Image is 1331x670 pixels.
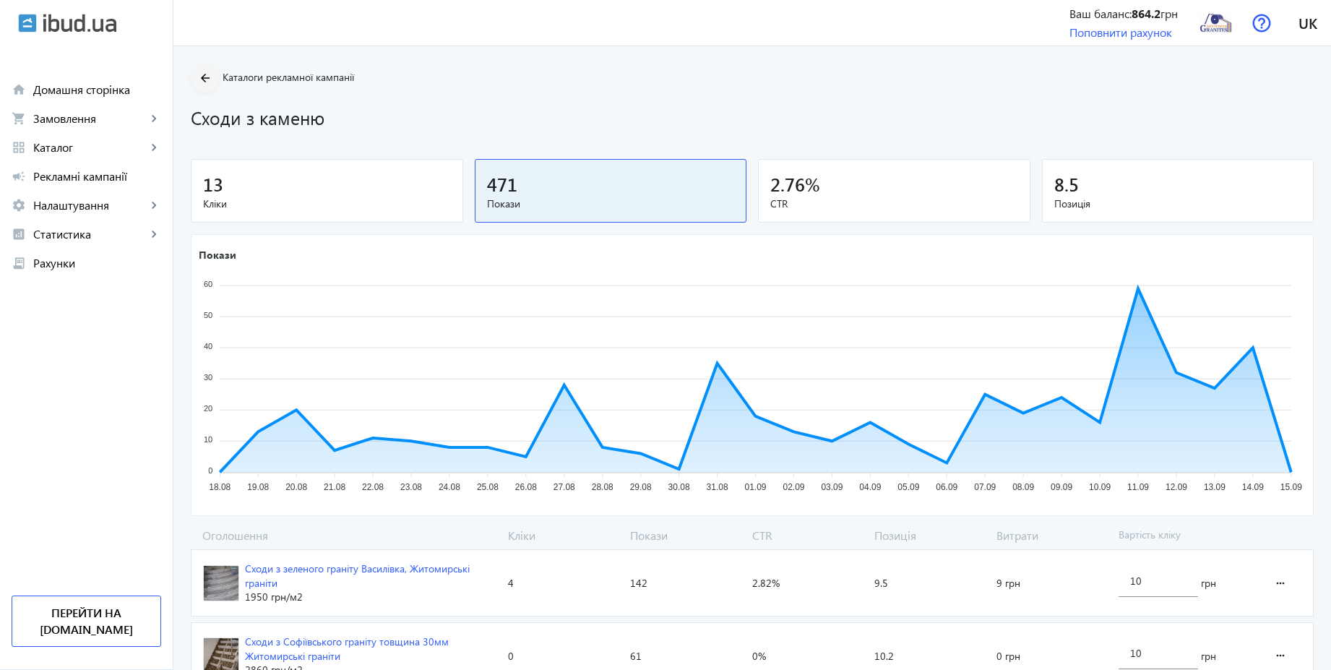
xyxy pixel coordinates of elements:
span: Замовлення [33,111,147,126]
span: Покази [624,528,746,544]
tspan: 18.08 [209,483,231,493]
tspan: 13.09 [1204,483,1226,493]
tspan: 10.09 [1089,483,1111,493]
tspan: 23.08 [400,483,422,493]
span: Позиція [1054,197,1302,211]
tspan: 06.09 [936,483,957,493]
mat-icon: keyboard_arrow_right [147,198,161,212]
tspan: 29.08 [630,483,652,493]
tspan: 04.09 [859,483,881,493]
tspan: 14.09 [1242,483,1264,493]
tspan: 05.09 [897,483,919,493]
span: 0% [752,649,766,663]
mat-icon: keyboard_arrow_right [147,227,161,241]
div: Ваш баланс: грн [1069,6,1178,22]
tspan: 20 [204,404,212,413]
span: Домашня сторінка [33,82,161,97]
span: 0 грн [996,649,1020,663]
span: Каталог [33,140,147,155]
a: Перейти на [DOMAIN_NAME] [12,596,161,647]
img: ibud_text.svg [43,14,116,33]
span: Каталоги рекламної кампанії [223,70,354,84]
span: Рахунки [33,256,161,270]
mat-icon: analytics [12,227,26,241]
tspan: 26.08 [515,483,537,493]
tspan: 09.09 [1051,483,1072,493]
tspan: 01.09 [745,483,767,493]
span: 471 [487,172,517,196]
tspan: 28.08 [592,483,613,493]
tspan: 08.09 [1012,483,1034,493]
text: Покази [199,248,236,262]
span: Налаштування [33,198,147,212]
tspan: 02.09 [783,483,804,493]
span: 9 грн [996,576,1020,590]
div: Сходи з Софіївського граніту товщина 30мм Житомирські граніти [245,635,496,663]
span: uk [1298,14,1317,32]
mat-icon: keyboard_arrow_right [147,111,161,126]
span: CTR [746,528,869,544]
span: 142 [630,576,647,590]
span: 8.5 [1054,172,1079,196]
img: 2922864917e8fa114e8318916169156-54970c1fb5.png [1199,7,1232,39]
tspan: 30 [204,373,212,382]
span: Вартість кліку [1113,528,1257,544]
span: CTR [770,197,1018,211]
mat-icon: grid_view [12,140,26,155]
span: Покази [487,197,735,211]
div: Сходи з зеленого граніту Василівка, Житомирські граніти [245,562,496,590]
mat-icon: more_horiz [1272,566,1289,601]
tspan: 19.08 [247,483,269,493]
span: Оголошення [191,528,502,544]
span: 10.2 [874,649,894,663]
a: Поповнити рахунок [1069,25,1172,40]
tspan: 0 [208,466,212,475]
span: 2.82% [752,576,780,590]
tspan: 03.09 [821,483,843,493]
mat-icon: home [12,82,26,97]
span: Витрати [991,528,1113,544]
tspan: 31.08 [707,483,728,493]
tspan: 07.09 [974,483,996,493]
span: грн [1201,576,1216,590]
b: 864.2 [1132,6,1160,21]
img: help.svg [1252,14,1271,33]
span: 0 [508,649,514,663]
tspan: 30.08 [668,483,690,493]
mat-icon: settings [12,198,26,212]
tspan: 50 [204,311,212,319]
div: 1950 грн /м2 [245,590,496,604]
span: грн [1201,649,1216,663]
span: Статистика [33,227,147,241]
span: Рекламні кампанії [33,169,161,184]
tspan: 24.08 [439,483,460,493]
mat-icon: arrow_back [197,69,215,87]
tspan: 20.08 [285,483,307,493]
tspan: 22.08 [362,483,384,493]
tspan: 10 [204,435,212,444]
tspan: 60 [204,280,212,288]
span: Позиція [869,528,991,544]
img: 1290262949f2332b138466821806128-ef8355a513.png [204,566,238,601]
mat-icon: shopping_cart [12,111,26,126]
span: 2.76 [770,172,805,196]
tspan: 40 [204,342,212,351]
tspan: 21.08 [324,483,345,493]
tspan: 27.08 [553,483,575,493]
mat-icon: keyboard_arrow_right [147,140,161,155]
tspan: 25.08 [477,483,499,493]
span: 9.5 [874,576,888,590]
mat-icon: campaign [12,169,26,184]
h1: Сходи з каменю [191,105,1314,130]
img: ibud.svg [18,14,37,33]
span: 13 [203,172,223,196]
mat-icon: receipt_long [12,256,26,270]
tspan: 15.09 [1280,483,1302,493]
span: 4 [508,576,514,590]
span: Кліки [502,528,624,544]
tspan: 11.09 [1127,483,1149,493]
span: Кліки [203,197,451,211]
tspan: 12.09 [1166,483,1187,493]
span: 61 [630,649,642,663]
span: % [805,172,820,196]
